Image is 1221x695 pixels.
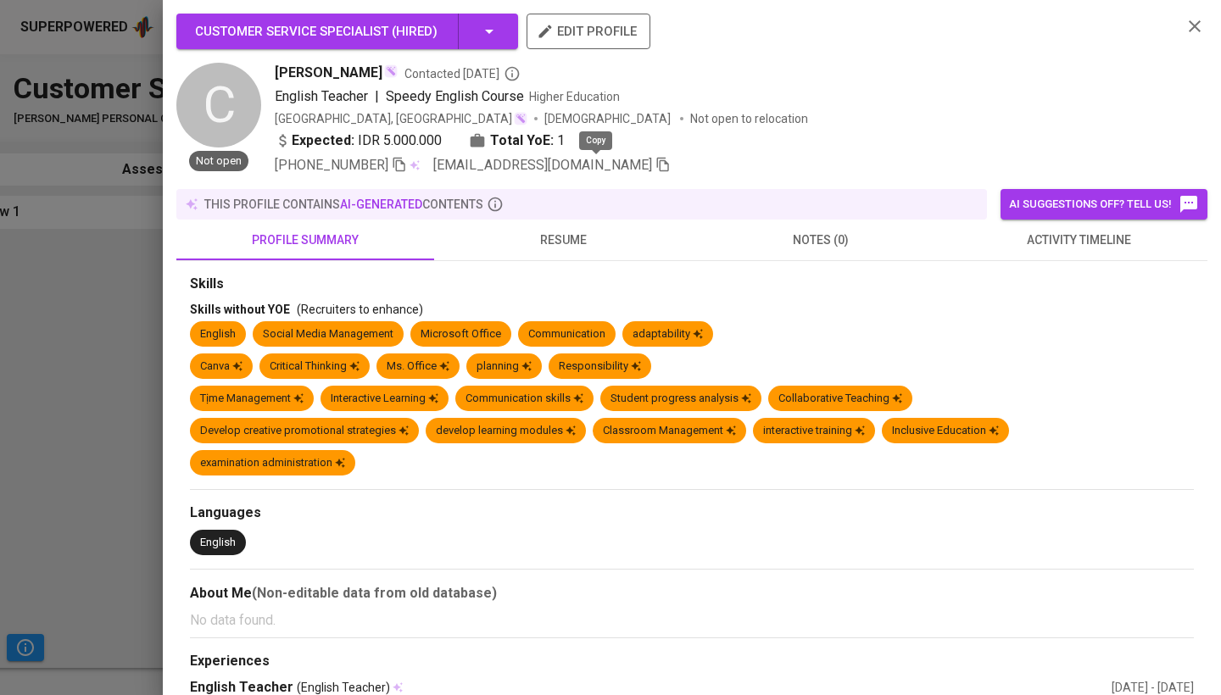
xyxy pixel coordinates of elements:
p: this profile contains contents [204,196,483,213]
button: Customer Service Specialist (Hired) [176,14,518,49]
span: English Teacher [275,88,368,104]
div: Develop creative promotional strategies [200,423,409,439]
div: planning [477,359,532,375]
div: Skills [190,275,1194,294]
span: Contacted [DATE] [404,65,521,82]
span: AI suggestions off? Tell us! [1009,194,1199,214]
div: C [176,63,261,147]
div: Tịme Management [200,391,304,407]
div: Collaborative Teaching [778,391,902,407]
span: [EMAIL_ADDRESS][DOMAIN_NAME] [433,157,652,173]
div: English [200,535,236,551]
img: magic_wand.svg [384,64,398,78]
div: Communication skills [466,391,583,407]
span: AI-generated [340,197,422,211]
div: English [200,326,236,342]
div: Microsoft Office [421,326,501,342]
div: Social Media Management [263,326,393,342]
span: resume [444,230,682,251]
span: notes (0) [702,230,939,251]
span: Not open [189,153,248,170]
div: IDR 5.000.000 [275,131,442,151]
span: | [375,86,379,107]
div: develop learning modules [436,423,576,439]
div: Communication [528,326,605,342]
div: Inclusive Education [892,423,999,439]
img: magic_wand.svg [514,112,527,125]
button: edit profile [527,14,650,49]
span: Skills without YOE [190,303,290,316]
span: Higher Education [529,90,620,103]
div: Interactive Learning [331,391,438,407]
a: edit profile [527,24,650,37]
b: (Non-editable data from old database) [252,585,497,601]
span: [PHONE_NUMBER] [275,157,388,173]
div: Responsibility [559,359,641,375]
div: Canva [200,359,243,375]
div: About Me [190,583,1194,603]
b: Expected: [292,131,354,151]
div: Student progress analysis [610,391,751,407]
span: 1 [557,131,565,151]
svg: By Batam recruiter [504,65,521,82]
div: [GEOGRAPHIC_DATA], [GEOGRAPHIC_DATA] [275,110,527,127]
div: examination administration [200,455,345,471]
span: Speedy English Course [386,88,524,104]
button: AI suggestions off? Tell us! [1001,189,1207,220]
div: Ms. Office [387,359,449,375]
span: edit profile [540,20,637,42]
div: Critical Thinking [270,359,360,375]
span: [PERSON_NAME] [275,63,382,83]
p: No data found. [190,610,1194,631]
div: Languages [190,503,1194,523]
div: interactive training [763,423,865,439]
p: Not open to relocation [690,110,808,127]
span: (Recruiters to enhance) [297,303,423,316]
span: [DEMOGRAPHIC_DATA] [544,110,673,127]
span: Customer Service Specialist ( Hired ) [195,24,438,39]
div: adaptability [633,326,703,342]
div: Classroom Management [603,423,736,439]
div: Experiences [190,652,1194,671]
span: activity timeline [960,230,1197,251]
span: profile summary [187,230,424,251]
b: Total YoE: [490,131,554,151]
